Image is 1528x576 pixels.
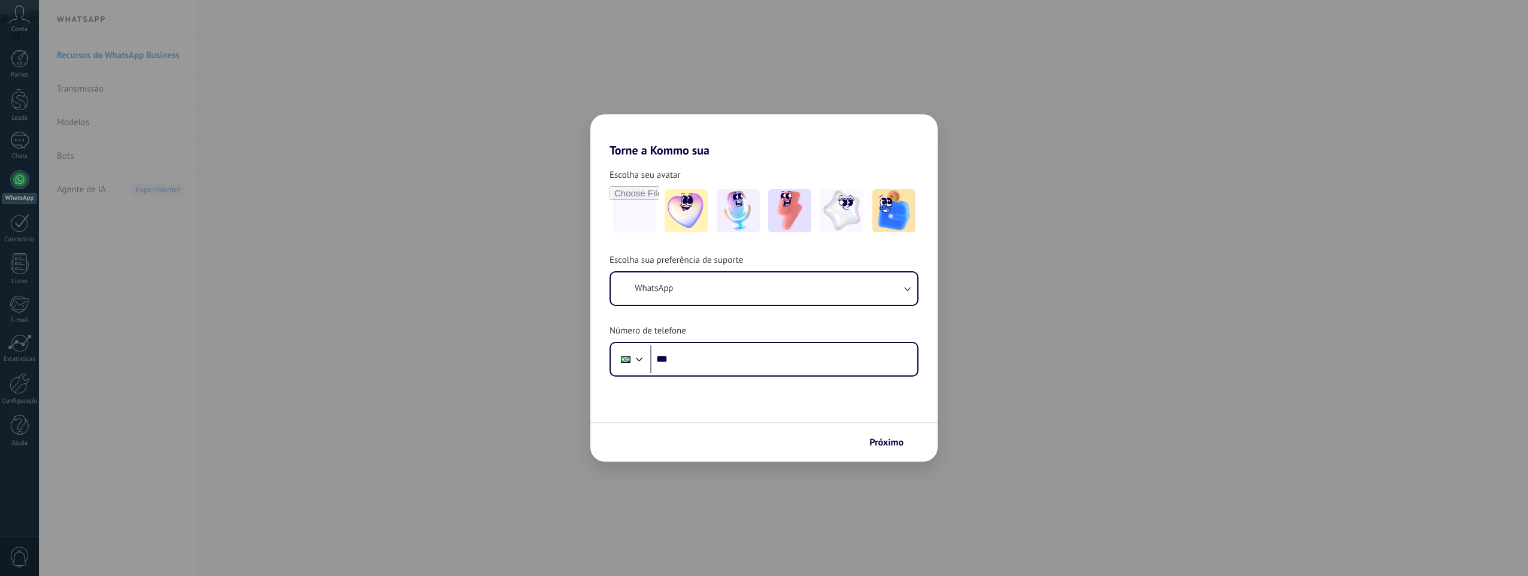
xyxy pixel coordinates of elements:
[635,283,673,295] span: WhatsApp
[665,189,708,232] img: -1.jpeg
[820,189,863,232] img: -4.jpeg
[610,254,743,266] span: Escolha sua preferência de suporte
[590,114,938,157] h2: Torne a Kommo sua
[717,189,760,232] img: -2.jpeg
[614,347,637,372] div: Brazil: + 55
[864,432,920,453] button: Próximo
[869,438,904,447] span: Próximo
[610,325,686,337] span: Número de telefone
[872,189,915,232] img: -5.jpeg
[768,189,811,232] img: -3.jpeg
[610,169,681,181] span: Escolha seu avatar
[611,272,917,305] button: WhatsApp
